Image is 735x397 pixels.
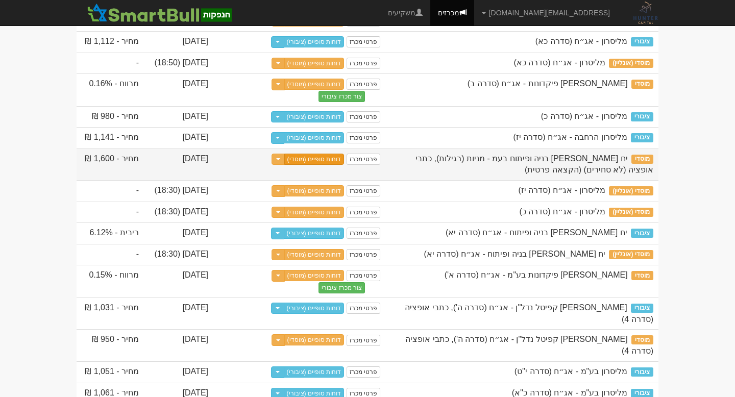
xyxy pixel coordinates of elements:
[284,207,345,218] a: דוחות סופיים (מוסדי)
[77,106,144,128] td: מחיר - 980 ₪
[284,303,345,314] a: דוחות סופיים (ציבורי)
[77,31,144,53] td: מחיר - 1,112 ₪
[144,53,213,74] td: [DATE] (18:50)
[405,335,653,355] span: סלע קפיטל נדל"ן - אג״ח (סדרה ה'), כתבי אופציה (סדרה 4)
[514,58,606,67] span: מליסרון - אג״ח (סדרה כא)
[609,250,653,259] span: מוסדי (אונליין)
[284,154,345,165] a: דוחות סופיים (מוסדי)
[77,265,144,297] td: מרווח - 0.15%
[144,202,213,223] td: [DATE] (18:30)
[77,244,144,265] td: -
[144,180,213,202] td: [DATE] (18:30)
[144,31,213,53] td: [DATE]
[415,154,653,175] span: יח דמרי בניה ופיתוח בעמ - מניות (רגילות), כתבי אופציה (לא סחירים) (הקצאה פרטית)
[144,127,213,148] td: [DATE]
[535,37,627,45] span: מליסרון - אג״ח (סדרה כא)
[84,3,234,23] img: SmartBull Logo
[446,228,627,237] span: יח דמרי בניה ופיתוח - אג״ח (סדרה יא)
[77,148,144,181] td: מחיר - 1,600 ₪
[631,112,653,121] span: ציבורי
[284,366,345,378] a: דוחות סופיים (ציבורי)
[77,222,144,244] td: ריבית - 6.12%
[284,334,345,345] a: דוחות סופיים (מוסדי)
[318,91,365,102] button: צור מכרז ציבורי
[631,335,653,344] span: מוסדי
[144,329,213,361] td: [DATE]
[77,361,144,383] td: מחיר - 1,051 ₪
[318,282,365,293] button: צור מכרז ציבורי
[144,106,213,128] td: [DATE]
[347,228,380,239] a: פרטי מכרז
[77,297,144,330] td: מחיר - 1,031 ₪
[284,111,345,122] a: דוחות סופיים (ציבורי)
[284,249,345,260] a: דוחות סופיים (מוסדי)
[347,270,380,281] a: פרטי מכרז
[144,244,213,265] td: [DATE] (18:30)
[284,58,345,69] a: דוחות סופיים (מוסדי)
[631,367,653,377] span: ציבורי
[144,148,213,181] td: [DATE]
[631,271,653,280] span: מוסדי
[347,249,380,260] a: פרטי מכרז
[513,133,627,141] span: מליסרון הרחבה - אג״ח (סדרה יז)
[347,185,380,196] a: פרטי מכרז
[631,304,653,313] span: ציבורי
[144,73,213,106] td: [DATE]
[609,59,653,68] span: מוסדי (אונליין)
[519,186,606,194] span: מליסרון - אג״ח (סדרה יז)
[77,202,144,223] td: -
[468,79,628,88] span: אביעד פיקדונות - אג״ח (סדרה ב)
[347,132,380,143] a: פרטי מכרז
[284,79,345,90] a: דוחות סופיים (מוסדי)
[144,222,213,244] td: [DATE]
[347,36,380,47] a: פרטי מכרז
[445,270,628,279] span: אביעד פיקדונות בע"מ - אג״ח (סדרה א')
[520,207,606,216] span: מליסרון - אג״ח (סדרה כ)
[609,186,653,195] span: מוסדי (אונליין)
[347,111,380,122] a: פרטי מכרז
[514,367,627,376] span: מליסרון בע"מ - אג״ח (סדרה י''ט)
[541,112,627,120] span: מליסרון - אג״ח (סדרה כ)
[609,208,653,217] span: מוסדי (אונליין)
[284,185,345,196] a: דוחות סופיים (מוסדי)
[512,388,627,397] span: מליסרון בע"מ - אג״ח (סדרה כ''א)
[347,366,380,378] a: פרטי מכרז
[631,229,653,238] span: ציבורי
[631,80,653,89] span: מוסדי
[347,58,380,69] a: פרטי מכרז
[347,79,380,90] a: פרטי מכרז
[631,37,653,46] span: ציבורי
[631,155,653,164] span: מוסדי
[631,133,653,142] span: ציבורי
[347,154,380,165] a: פרטי מכרז
[144,265,213,297] td: [DATE]
[284,270,345,281] a: דוחות סופיים (מוסדי)
[77,329,144,361] td: מחיר - 950 ₪
[284,36,345,47] a: דוחות סופיים (ציבורי)
[77,73,144,106] td: מרווח - 0.16%
[77,53,144,74] td: -
[144,297,213,330] td: [DATE]
[424,250,606,258] span: יח דמרי בניה ופיתוח - אג״ח (סדרה יא)
[284,132,345,143] a: דוחות סופיים (ציבורי)
[405,303,653,324] span: סלע קפיטל נדל"ן - אג״ח (סדרה ה'), כתבי אופציה (סדרה 4)
[284,228,345,239] a: דוחות סופיים (ציבורי)
[77,127,144,148] td: מחיר - 1,141 ₪
[347,207,380,218] a: פרטי מכרז
[77,180,144,202] td: -
[144,361,213,383] td: [DATE]
[347,303,380,314] a: פרטי מכרז
[347,335,380,346] a: פרטי מכרז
